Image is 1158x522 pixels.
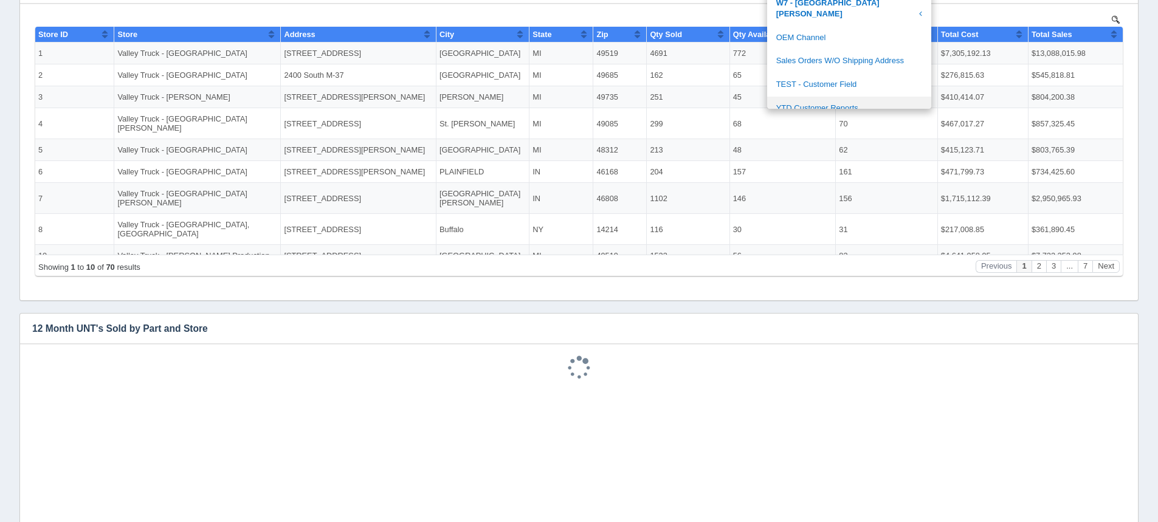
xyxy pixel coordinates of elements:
[3,70,82,92] td: 3
[1060,244,1087,257] button: Next
[615,167,697,198] td: 787
[905,49,996,70] td: $215,302.93
[391,11,399,26] button: Sort column ascending
[615,27,697,49] td: 4691
[85,14,105,23] span: Store
[697,167,804,198] td: 146
[500,14,519,23] span: State
[943,244,985,257] button: Previous
[697,70,804,92] td: 45
[804,92,906,123] td: 70
[82,27,249,49] td: Valley Truck - [GEOGRAPHIC_DATA]
[804,145,906,167] td: 161
[3,145,82,167] td: 6
[3,167,82,198] td: 7
[1060,196,1087,208] button: Next
[996,123,1091,145] td: $803,765.39
[909,14,946,23] span: Total Cost
[249,229,404,251] td: [STREET_ADDRESS]
[618,14,650,23] span: Qty Sold
[767,73,931,97] a: TEST - Customer Field
[996,92,1091,123] td: $857,325.45
[767,26,931,50] a: OEM Channel
[82,167,249,198] td: Valley Truck - [GEOGRAPHIC_DATA][PERSON_NAME]
[1046,196,1060,208] button: Page 7
[404,167,497,198] td: [GEOGRAPHIC_DATA][PERSON_NAME]
[790,11,798,26] button: Sort column ascending
[564,14,576,23] span: Zip
[497,27,561,49] td: MI
[6,247,108,256] div: Page 1 of 7
[82,92,249,123] td: Valley Truck - [GEOGRAPHIC_DATA][PERSON_NAME]
[6,14,36,23] span: Store ID
[697,145,804,167] td: 157
[807,14,852,23] span: Qty On Hold
[999,14,1040,23] span: Total Sales
[905,92,996,123] td: $467,017.27
[249,92,404,123] td: [STREET_ADDRESS]
[601,11,609,26] button: Sort column ascending
[497,123,561,145] td: MI
[905,27,996,49] td: $9,861,495.13
[996,49,1091,70] td: $545,818.81
[804,123,906,145] td: 62
[615,198,697,229] td: 116
[697,92,804,123] td: 68
[561,123,615,145] td: 48312
[1046,244,1060,257] button: Page 7
[404,70,497,92] td: [PERSON_NAME]
[39,198,43,207] b: 1
[615,49,697,70] td: 162
[497,70,561,92] td: MI
[561,70,615,92] td: 49735
[1014,196,1029,208] button: Page 3
[497,167,561,198] td: IN
[697,27,804,49] td: 772
[697,229,804,251] td: 56
[497,198,561,229] td: NY
[615,70,697,92] td: 230
[82,49,249,70] td: Valley Truck - [GEOGRAPHIC_DATA]
[905,70,996,92] td: $410,414.07
[984,244,999,257] button: Page 1
[3,229,82,251] td: 10
[404,198,497,229] td: Buffalo
[74,247,82,256] b: 70
[252,14,283,23] span: Address
[235,11,243,26] button: Sort column ascending
[804,167,906,198] td: 156
[905,198,996,229] td: $217,008.85
[561,167,615,198] td: 46808
[249,123,404,145] td: [STREET_ADDRESS][PERSON_NAME]
[561,49,615,70] td: 49685
[701,14,750,23] span: Qty Available
[404,27,497,49] td: [GEOGRAPHIC_DATA]
[3,123,82,145] td: 5
[561,92,615,123] td: 49085
[497,229,561,251] td: MI
[82,123,249,145] td: Valley Truck - [GEOGRAPHIC_DATA]
[804,198,906,229] td: 31
[684,11,692,26] button: Sort column ascending
[54,247,63,256] b: 10
[407,14,422,23] span: City
[561,145,615,167] td: 46168
[804,27,906,49] td: 1,415
[804,70,906,92] td: 53
[548,11,556,26] button: Sort column ascending
[804,49,906,70] td: 73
